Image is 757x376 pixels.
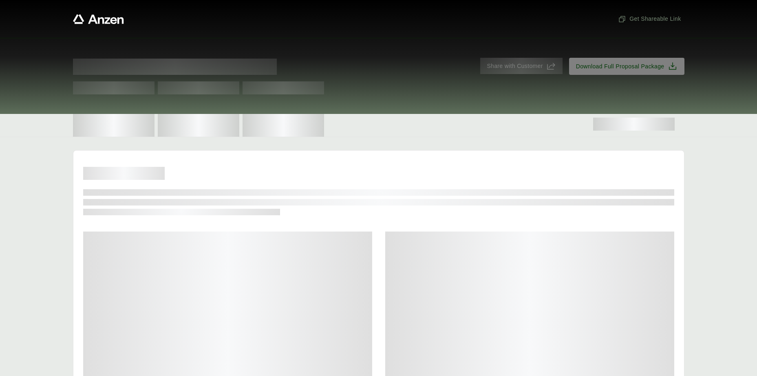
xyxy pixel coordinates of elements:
span: Get Shareable Link [618,15,681,23]
span: Test [243,81,324,94]
button: Get Shareable Link [615,11,684,26]
span: Share with Customer [487,62,543,70]
span: Test [73,81,154,94]
span: Test [158,81,239,94]
span: Proposal for [73,59,277,75]
a: Anzen website [73,14,124,24]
